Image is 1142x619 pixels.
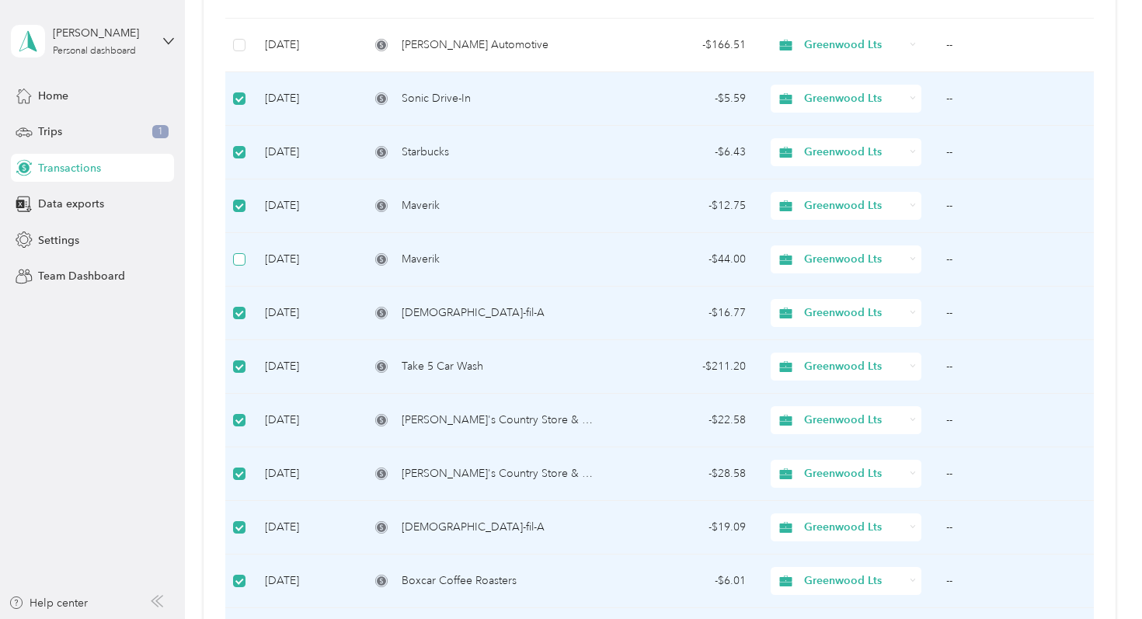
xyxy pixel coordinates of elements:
span: Greenwood Lts [804,304,904,322]
span: Greenwood Lts [804,519,904,536]
span: Greenwood Lts [804,37,904,54]
span: 1 [152,125,169,139]
td: [DATE] [252,72,357,126]
td: [DATE] [252,287,357,340]
td: -- [934,394,1101,447]
td: -- [934,501,1101,555]
td: -- [934,233,1101,287]
div: - $166.51 [621,37,747,54]
td: -- [934,340,1101,394]
span: Boxcar Coffee Roasters [402,572,517,589]
div: Personal dashboard [53,47,136,56]
td: -- [934,19,1101,72]
span: [DEMOGRAPHIC_DATA]-fil-A [402,304,545,322]
span: Maverik [402,197,440,214]
td: [DATE] [252,179,357,233]
td: -- [934,555,1101,608]
td: [DATE] [252,126,357,179]
td: [DATE] [252,233,357,287]
span: Greenwood Lts [804,144,904,161]
td: [DATE] [252,501,357,555]
span: Team Dashboard [38,268,125,284]
td: -- [934,287,1101,340]
td: [DATE] [252,447,357,501]
span: [PERSON_NAME] Automotive [402,37,548,54]
span: Greenwood Lts [804,572,904,589]
span: [PERSON_NAME]'s Country Store & Bar-B-Q [402,412,596,429]
div: [PERSON_NAME] [53,25,150,41]
span: Data exports [38,196,104,212]
div: - $6.01 [621,572,747,589]
div: - $5.59 [621,90,747,107]
td: [DATE] [252,19,357,72]
span: Trips [38,123,62,140]
div: - $44.00 [621,251,747,268]
span: Maverik [402,251,440,268]
span: Greenwood Lts [804,197,904,214]
span: Greenwood Lts [804,412,904,429]
span: Greenwood Lts [804,465,904,482]
span: [PERSON_NAME]'s Country Store & Bar-B-Q [402,465,596,482]
div: - $28.58 [621,465,747,482]
span: Greenwood Lts [804,251,904,268]
button: Help center [9,595,88,611]
td: [DATE] [252,394,357,447]
span: Sonic Drive-In [402,90,471,107]
div: - $22.58 [621,412,747,429]
td: -- [934,179,1101,233]
td: -- [934,72,1101,126]
span: [DEMOGRAPHIC_DATA]-fil-A [402,519,545,536]
div: - $16.77 [621,304,747,322]
span: Take 5 Car Wash [402,358,483,375]
span: Transactions [38,160,101,176]
td: [DATE] [252,340,357,394]
iframe: Everlance-gr Chat Button Frame [1055,532,1142,619]
div: - $6.43 [621,144,747,161]
td: [DATE] [252,555,357,608]
span: Starbucks [402,144,449,161]
span: Settings [38,232,79,249]
td: -- [934,126,1101,179]
div: - $12.75 [621,197,747,214]
span: Greenwood Lts [804,90,904,107]
span: Greenwood Lts [804,358,904,375]
td: -- [934,447,1101,501]
div: - $211.20 [621,358,747,375]
div: - $19.09 [621,519,747,536]
span: Home [38,88,68,104]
